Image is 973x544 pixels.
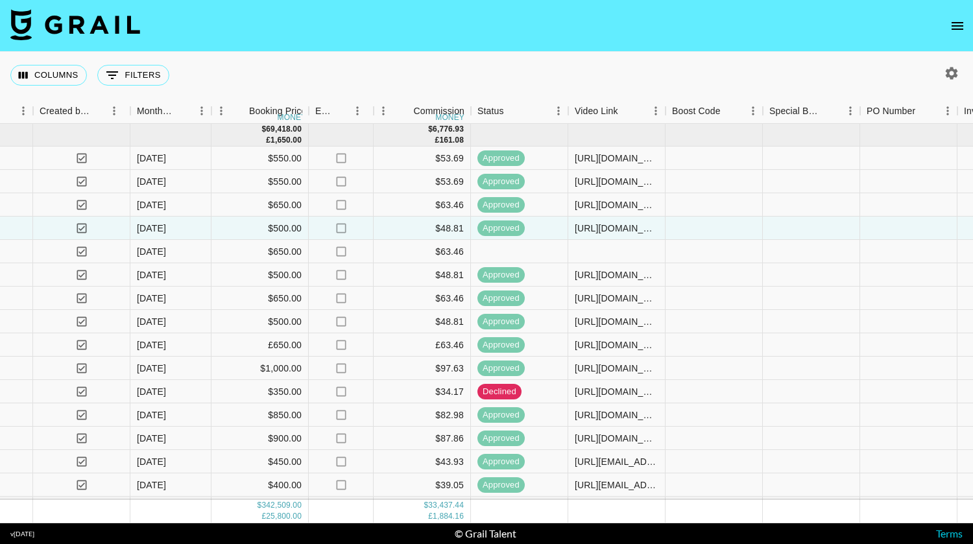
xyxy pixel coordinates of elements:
[374,427,471,450] div: $87.86
[374,497,471,520] div: $43.93
[575,99,618,124] div: Video Link
[575,175,658,188] div: https://www.tiktok.com/@sagethomass/video/7542582892149460237?_t=ZT-8zB6laJp9Cg&_r=1
[231,102,249,120] button: Sort
[428,501,464,512] div: 33,437.44
[174,102,192,120] button: Sort
[266,512,302,523] div: 25,800.00
[477,292,525,305] span: approved
[211,333,309,357] div: £650.00
[477,409,525,421] span: approved
[428,124,433,135] div: $
[477,99,504,124] div: Status
[646,101,666,121] button: Menu
[211,357,309,380] div: $1,000.00
[374,333,471,357] div: £63.46
[575,222,658,235] div: https://www.tiktok.com/@sagethomass/video/7542935589281221902?_t=ZT-8zCiwRtNOKd&_r=1
[348,101,367,121] button: Menu
[721,102,739,120] button: Sort
[575,198,658,211] div: https://www.tiktok.com/@peaksons/video/7538844311392242966?_r=1&_t=ZN-8ytzH0vJNvq
[211,310,309,333] div: $500.00
[211,217,309,240] div: $500.00
[666,99,763,124] div: Boost Code
[137,268,166,281] div: Aug '25
[374,287,471,310] div: $63.46
[261,124,266,135] div: $
[137,479,166,491] div: Aug '25
[278,113,307,121] div: money
[261,501,302,512] div: 342,509.00
[211,101,231,121] button: Menu
[575,385,658,398] div: https://www.tiktok.com/@and6rson/video/7536400283425836294
[477,316,525,328] span: approved
[137,175,166,188] div: Aug '25
[769,99,823,124] div: Special Booking Type
[211,240,309,263] div: $650.00
[477,152,525,165] span: approved
[374,147,471,170] div: $53.69
[823,102,841,120] button: Sort
[211,263,309,287] div: $500.00
[315,99,333,124] div: Expenses: Remove Commission?
[211,147,309,170] div: $550.00
[618,102,636,120] button: Sort
[867,99,915,124] div: PO Number
[477,199,525,211] span: approved
[10,530,34,538] div: v [DATE]
[333,102,352,120] button: Sort
[374,357,471,380] div: $97.63
[413,99,464,124] div: Commission
[575,338,658,351] div: https://www.tiktok.com/@peaksons/video/7539988336253914390?_r=1&_t=ZN-8yzE4dXeYhq
[258,501,262,512] div: $
[477,456,525,468] span: approved
[104,101,124,121] button: Menu
[575,315,658,328] div: https://www.tiktok.com/@aliradfordd/video/7540730360607427862
[137,432,166,445] div: Aug '25
[211,170,309,193] div: $550.00
[938,101,957,121] button: Menu
[439,135,464,146] div: 161.08
[130,99,211,124] div: Month Due
[374,380,471,403] div: $34.17
[137,408,166,421] div: Aug '25
[192,101,211,121] button: Menu
[504,102,522,120] button: Sort
[433,512,464,523] div: 1,884.16
[137,152,166,165] div: Aug '25
[936,527,963,539] a: Terms
[266,135,270,146] div: £
[249,99,306,124] div: Booking Price
[137,385,166,398] div: Aug '25
[477,479,525,491] span: approved
[477,432,525,445] span: approved
[575,292,658,305] div: https://www.tiktok.com/@peaksons/video/7542572024623893782?_r=1&_t=ZN-8zB3iWzxlrC
[137,338,166,351] div: Aug '25
[672,99,721,124] div: Boost Code
[211,497,309,520] div: $450.00
[471,99,568,124] div: Status
[137,245,166,258] div: Aug '25
[211,450,309,473] div: $450.00
[575,455,658,468] div: https://www.tiktok.com/@wt.cov/video/7539671849370651926?_t=ZN-8yxmFoBJvRG&_r=1
[137,222,166,235] div: Aug '25
[395,102,413,120] button: Sort
[211,287,309,310] div: $650.00
[137,315,166,328] div: Aug '25
[763,99,860,124] div: Special Booking Type
[477,362,525,375] span: approved
[211,403,309,427] div: $850.00
[266,124,302,135] div: 69,418.00
[374,450,471,473] div: $43.93
[33,99,130,124] div: Created by Grail Team
[568,99,666,124] div: Video Link
[10,65,87,86] button: Select columns
[575,152,658,165] div: https://www.tiktok.com/@sagethomass/video/7533015213545622797?_t=ZT-8yTIxPnbfG2&_r=1
[211,193,309,217] div: $650.00
[428,512,433,523] div: £
[374,170,471,193] div: $53.69
[14,101,33,121] button: Menu
[477,386,522,398] span: declined
[309,99,374,124] div: Expenses: Remove Commission?
[455,527,516,540] div: © Grail Talent
[374,263,471,287] div: $48.81
[575,479,658,491] div: https://www.tiktok.com/@wt.cov/video/7541448221625765142?_t=ZN-8z5uhapXgT0&_r=1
